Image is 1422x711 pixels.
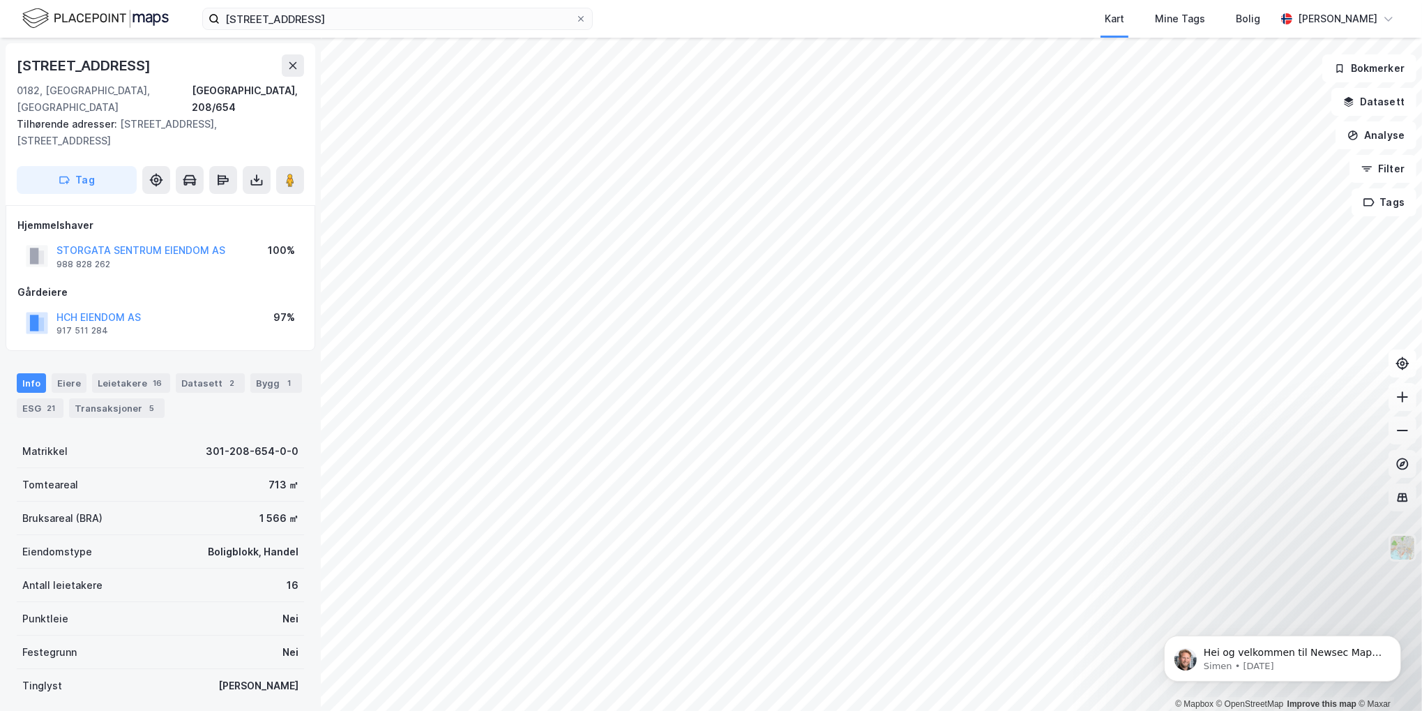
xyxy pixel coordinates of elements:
div: Punktleie [22,611,68,627]
div: 713 ㎡ [268,477,298,493]
div: Matrikkel [22,443,68,460]
div: 301-208-654-0-0 [206,443,298,460]
div: Eiendomstype [22,544,92,560]
div: Datasett [176,373,245,393]
div: 917 511 284 [56,325,108,336]
div: Kart [1105,10,1124,27]
div: 16 [287,577,298,594]
div: Bruksareal (BRA) [22,510,103,527]
div: 988 828 262 [56,259,110,270]
a: OpenStreetMap [1216,699,1284,709]
div: 21 [44,401,58,415]
span: Tilhørende adresser: [17,118,120,130]
div: 0182, [GEOGRAPHIC_DATA], [GEOGRAPHIC_DATA] [17,82,192,116]
div: Mine Tags [1155,10,1205,27]
div: Tomteareal [22,477,78,493]
div: Leietakere [92,373,170,393]
input: Søk på adresse, matrikkel, gårdeiere, leietakere eller personer [220,8,575,29]
button: Analyse [1336,121,1416,149]
div: [STREET_ADDRESS], [STREET_ADDRESS] [17,116,293,149]
div: Bygg [250,373,302,393]
button: Filter [1349,155,1416,183]
img: logo.f888ab2527a4732fd821a326f86c7f29.svg [22,6,169,31]
div: Bolig [1236,10,1260,27]
div: 100% [268,242,295,259]
div: Tinglyst [22,678,62,694]
div: 2 [225,376,239,390]
img: Z [1389,534,1416,561]
div: [GEOGRAPHIC_DATA], 208/654 [192,82,304,116]
div: 1 566 ㎡ [259,510,298,527]
div: Nei [282,611,298,627]
div: 97% [273,309,295,326]
div: [PERSON_NAME] [1298,10,1377,27]
button: Bokmerker [1322,54,1416,82]
div: ESG [17,398,63,418]
div: Antall leietakere [22,577,103,594]
div: Gårdeiere [17,284,303,301]
a: Mapbox [1175,699,1213,709]
button: Datasett [1331,88,1416,116]
div: Festegrunn [22,644,77,661]
button: Tag [17,166,137,194]
div: Transaksjoner [69,398,165,418]
div: [STREET_ADDRESS] [17,54,153,77]
div: Hjemmelshaver [17,217,303,234]
div: Nei [282,644,298,661]
div: Boligblokk, Handel [208,544,298,560]
a: Improve this map [1287,699,1356,709]
div: 1 [282,376,296,390]
div: Info [17,373,46,393]
div: 16 [150,376,165,390]
div: 5 [145,401,159,415]
iframe: Intercom notifications message [1143,606,1422,704]
div: [PERSON_NAME] [218,678,298,694]
div: Eiere [52,373,86,393]
button: Tags [1352,188,1416,216]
